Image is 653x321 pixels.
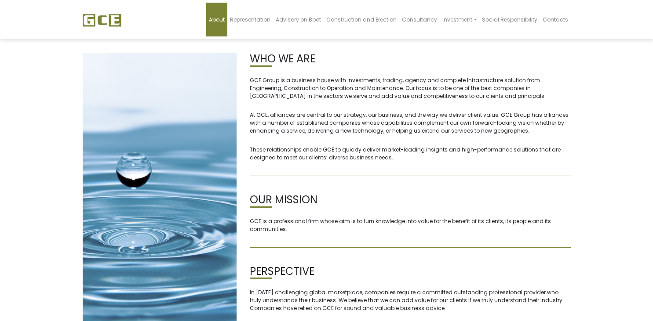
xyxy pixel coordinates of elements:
p: In [DATE] challenging global marketplace, companies require a committed outstanding professional ... [250,289,571,312]
a: Contacts [540,3,571,36]
a: About [206,3,227,36]
p: GCE Group is a business house with investments, trading, agency and complete Infrastructure solut... [250,76,571,100]
h2: OUR MISSION [250,194,571,206]
img: GCE Group [83,14,121,27]
a: Construction and Erection [324,3,399,36]
p: These relationships enable GCE to quickly deliver market-leading insights and high-performance so... [250,146,571,162]
span: Contacts [543,16,568,23]
span: Representation [230,16,270,23]
span: About [209,16,225,23]
span: Investment [442,16,472,23]
span: Advisory on Boot [276,16,321,23]
a: Social Responsibility [479,3,540,36]
span: Construction and Erection [326,16,397,23]
span: Consultancy [402,16,437,23]
span: Social Responsibility [482,16,537,23]
h2: PERSPECTIVE [250,265,571,278]
a: Advisory on Boot [273,3,324,36]
a: Representation [227,3,273,36]
h2: WHO WE ARE [250,53,571,65]
a: Consultancy [399,3,440,36]
a: Investment [440,3,479,36]
p: GCE is a professional firm whose aim is to turn knowledge into value for the benefit of its clien... [250,217,571,233]
p: At GCE, alliances are central to our strategy, our business, and the way we deliver client value.... [250,111,571,135]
